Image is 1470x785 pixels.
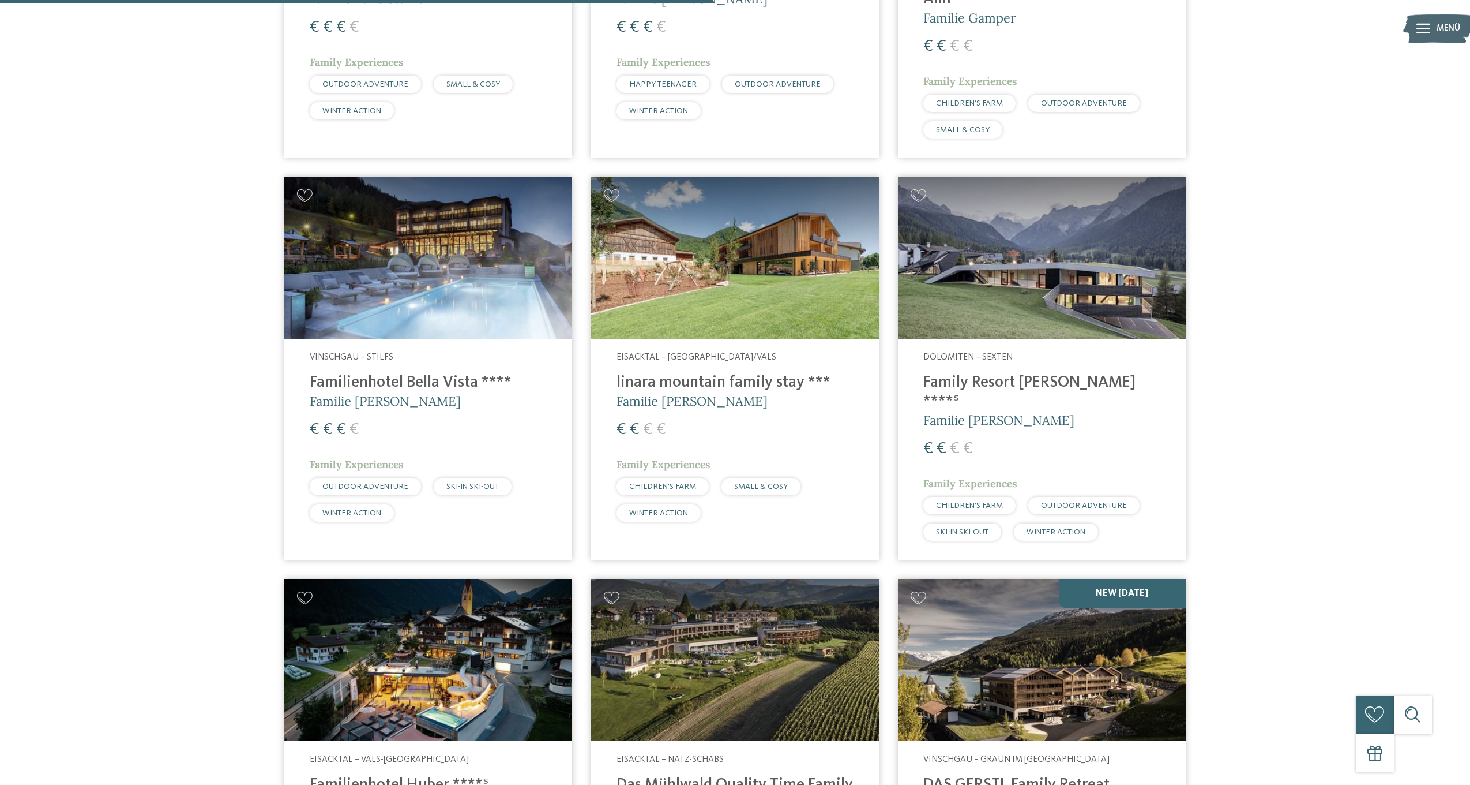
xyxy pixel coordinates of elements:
[591,579,879,741] img: Familienhotels gesucht? Hier findet ihr die besten!
[446,483,499,491] span: SKI-IN SKI-OUT
[322,80,408,88] span: OUTDOOR ADVENTURE
[923,74,1017,88] span: Family Experiences
[643,421,653,438] span: €
[310,458,404,471] span: Family Experiences
[591,177,879,339] img: Familienhotels gesucht? Hier findet ihr die besten!
[734,483,788,491] span: SMALL & COSY
[310,373,547,392] h4: Familienhotel Bella Vista ****
[950,440,960,457] span: €
[310,55,404,69] span: Family Experiences
[349,19,359,36] span: €
[323,421,333,438] span: €
[936,99,1003,107] span: CHILDREN’S FARM
[898,177,1186,560] a: Familienhotels gesucht? Hier findet ihr die besten! Dolomiten – Sexten Family Resort [PERSON_NAME...
[616,353,776,362] span: Eisacktal – [GEOGRAPHIC_DATA]/Vals
[923,755,1110,764] span: Vinschgau – Graun im [GEOGRAPHIC_DATA]
[322,107,381,115] span: WINTER ACTION
[735,80,821,88] span: OUTDOOR ADVENTURE
[630,19,640,36] span: €
[616,393,768,409] span: Familie [PERSON_NAME]
[656,19,666,36] span: €
[656,421,666,438] span: €
[963,38,973,55] span: €
[323,19,333,36] span: €
[923,353,1013,362] span: Dolomiten – Sexten
[336,421,346,438] span: €
[923,10,1016,26] span: Familie Gamper
[629,107,688,115] span: WINTER ACTION
[643,19,653,36] span: €
[923,412,1074,428] span: Familie [PERSON_NAME]
[1041,99,1127,107] span: OUTDOOR ADVENTURE
[591,177,879,560] a: Familienhotels gesucht? Hier findet ihr die besten! Eisacktal – [GEOGRAPHIC_DATA]/Vals linara mou...
[322,509,381,517] span: WINTER ACTION
[963,440,973,457] span: €
[923,38,933,55] span: €
[284,579,572,741] img: Familienhotels gesucht? Hier findet ihr die besten!
[310,755,469,764] span: Eisacktal – Vals-[GEOGRAPHIC_DATA]
[630,421,640,438] span: €
[923,440,933,457] span: €
[1041,502,1127,510] span: OUTDOOR ADVENTURE
[310,19,319,36] span: €
[349,421,359,438] span: €
[1027,528,1085,536] span: WINTER ACTION
[616,755,724,764] span: Eisacktal – Natz-Schabs
[284,177,572,339] img: Familienhotels gesucht? Hier findet ihr die besten!
[629,509,688,517] span: WINTER ACTION
[310,353,393,362] span: Vinschgau – Stilfs
[616,19,626,36] span: €
[923,477,1017,490] span: Family Experiences
[310,421,319,438] span: €
[616,421,626,438] span: €
[616,458,710,471] span: Family Experiences
[898,177,1186,339] img: Family Resort Rainer ****ˢ
[629,80,697,88] span: HAPPY TEENAGER
[937,440,946,457] span: €
[336,19,346,36] span: €
[898,579,1186,741] img: Familienhotels gesucht? Hier findet ihr die besten!
[446,80,500,88] span: SMALL & COSY
[284,177,572,560] a: Familienhotels gesucht? Hier findet ihr die besten! Vinschgau – Stilfs Familienhotel Bella Vista ...
[936,502,1003,510] span: CHILDREN’S FARM
[937,38,946,55] span: €
[616,55,710,69] span: Family Experiences
[629,483,696,491] span: CHILDREN’S FARM
[322,483,408,491] span: OUTDOOR ADVENTURE
[616,373,854,392] h4: linara mountain family stay ***
[950,38,960,55] span: €
[310,393,461,409] span: Familie [PERSON_NAME]
[936,126,990,134] span: SMALL & COSY
[936,528,988,536] span: SKI-IN SKI-OUT
[923,373,1160,412] h4: Family Resort [PERSON_NAME] ****ˢ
